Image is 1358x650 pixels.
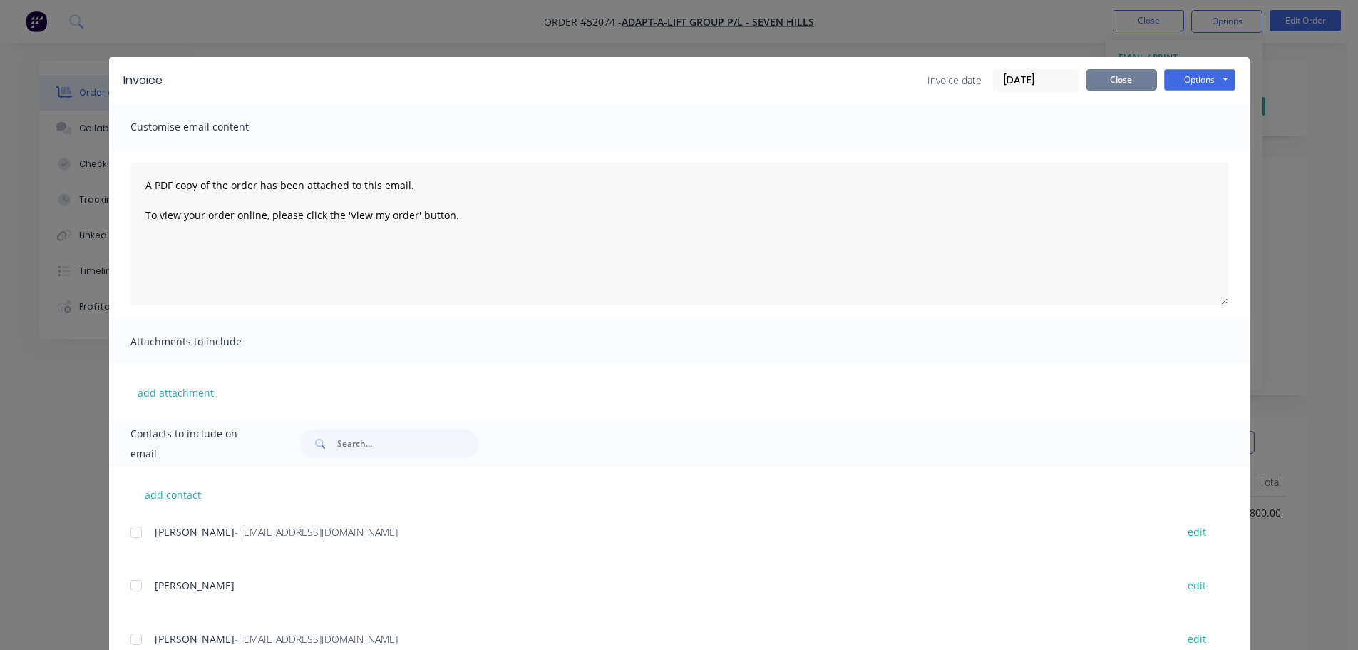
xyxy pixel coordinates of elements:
[235,525,398,539] span: - [EMAIL_ADDRESS][DOMAIN_NAME]
[1179,576,1215,595] button: edit
[130,332,287,352] span: Attachments to include
[130,117,287,137] span: Customise email content
[130,163,1228,305] textarea: A PDF copy of the order has been attached to this email. To view your order online, please click ...
[1179,522,1215,542] button: edit
[155,579,235,592] span: [PERSON_NAME]
[1086,69,1157,91] button: Close
[155,632,235,646] span: [PERSON_NAME]
[927,73,982,88] span: Invoice date
[130,484,216,505] button: add contact
[155,525,235,539] span: [PERSON_NAME]
[235,632,398,646] span: - [EMAIL_ADDRESS][DOMAIN_NAME]
[1164,69,1235,91] button: Options
[130,382,221,403] button: add attachment
[130,424,265,464] span: Contacts to include on email
[337,430,478,458] input: Search...
[1179,629,1215,649] button: edit
[123,72,163,89] div: Invoice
